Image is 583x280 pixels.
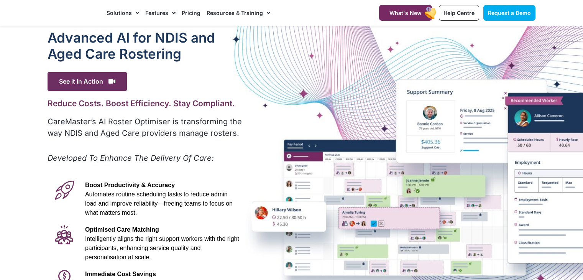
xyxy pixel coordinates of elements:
img: CareMaster Logo [47,7,99,19]
a: What's New [379,5,432,21]
span: See it in Action [48,72,127,91]
span: What's New [389,10,422,16]
em: Developed To Enhance The Delivery Of Care: [48,153,214,163]
span: Help Centre [443,10,475,16]
span: Request a Demo [488,10,531,16]
span: Intelligently aligns the right support workers with the right participants, enhancing service qua... [85,236,239,260]
span: Optimised Care Matching [85,226,159,233]
span: Immediate Cost Savings [85,271,156,277]
span: Boost Productivity & Accuracy [85,182,175,188]
h2: Reduce Costs. Boost Efficiency. Stay Compliant. [48,99,243,108]
a: Request a Demo [483,5,535,21]
a: Help Centre [439,5,479,21]
h1: Advanced Al for NDIS and Aged Care Rostering [48,30,243,62]
span: Automates routine scheduling tasks to reduce admin load and improve reliability—freeing teams to ... [85,191,233,216]
p: CareMaster’s AI Roster Optimiser is transforming the way NDIS and Aged Care providers manage rost... [48,116,243,139]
